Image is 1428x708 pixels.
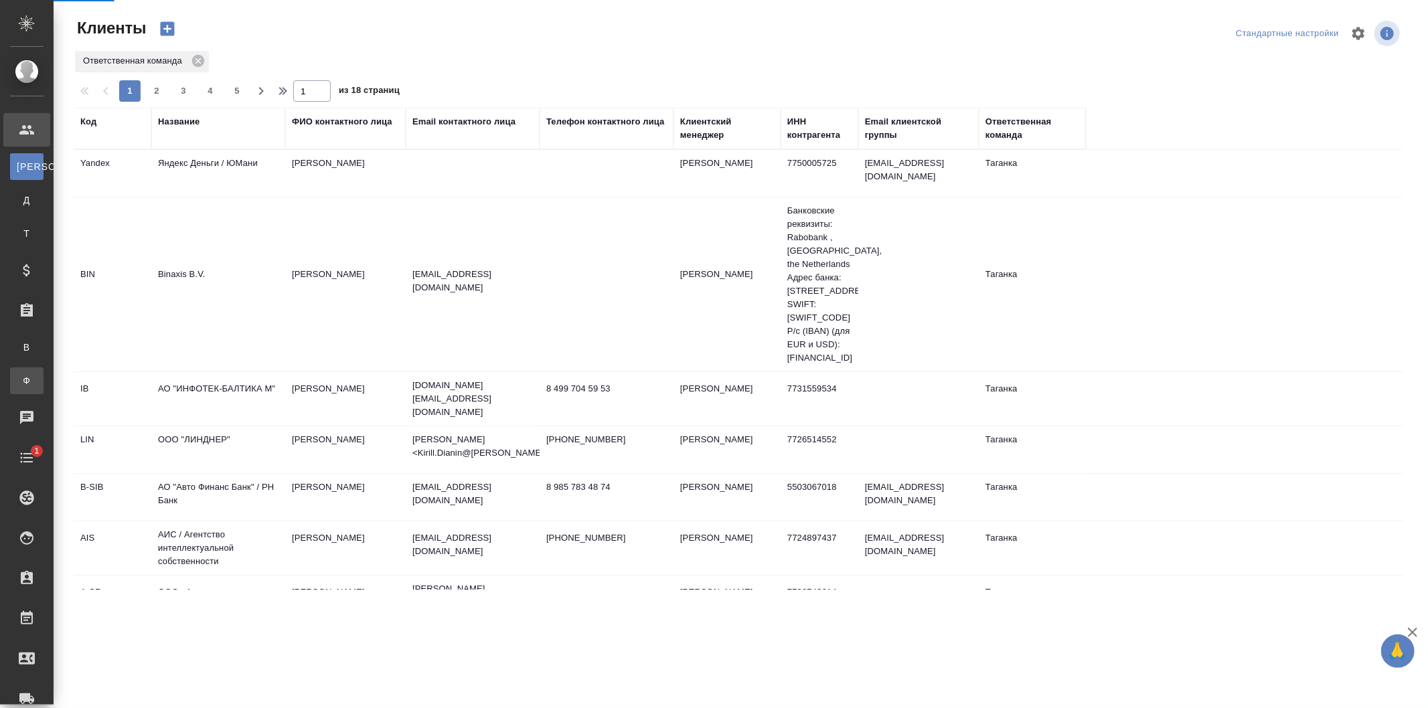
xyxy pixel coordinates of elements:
[979,525,1086,571] td: Таганка
[285,261,406,308] td: [PERSON_NAME]
[173,80,194,102] button: 3
[74,261,151,308] td: BIN
[673,525,781,571] td: [PERSON_NAME]
[412,582,533,622] p: [PERSON_NAME][EMAIL_ADDRESS][DOMAIN_NAME]
[979,426,1086,473] td: Таганка
[10,153,44,180] a: [PERSON_NAME]
[151,375,285,422] td: АО "ИНФОТЕК-БАЛТИКА М"
[412,433,533,460] p: [PERSON_NAME] <Kirill.Dianin@[PERSON_NAME]-...
[985,115,1079,142] div: Ответственная команда
[285,375,406,422] td: [PERSON_NAME]
[146,84,167,98] span: 2
[546,382,667,395] p: 8 499 704 59 53
[74,375,151,422] td: IB
[151,17,183,40] button: Создать
[673,150,781,197] td: [PERSON_NAME]
[673,261,781,308] td: [PERSON_NAME]
[546,433,667,446] p: [PHONE_NUMBER]
[781,426,858,473] td: 7726514552
[546,531,667,545] p: [PHONE_NUMBER]
[151,426,285,473] td: ООО "ЛИНДНЕР"
[858,525,979,571] td: [EMAIL_ADDRESS][DOMAIN_NAME]
[979,150,1086,197] td: Таганка
[151,579,285,626] td: ООО «А сериал»
[781,525,858,571] td: 7724897437
[17,341,37,354] span: В
[673,474,781,521] td: [PERSON_NAME]
[858,474,979,521] td: [EMAIL_ADDRESS][DOMAIN_NAME]
[10,367,44,394] a: Ф
[412,531,533,558] p: [EMAIL_ADDRESS][DOMAIN_NAME]
[17,160,37,173] span: [PERSON_NAME]
[226,80,248,102] button: 5
[412,379,533,419] p: [DOMAIN_NAME][EMAIL_ADDRESS][DOMAIN_NAME]
[3,441,50,474] a: 1
[546,480,667,494] p: 8 985 783 48 74
[74,150,151,197] td: Yandex
[17,193,37,207] span: Д
[680,115,774,142] div: Клиентский менеджер
[412,268,533,294] p: [EMAIL_ADDRESS][DOMAIN_NAME]
[74,474,151,521] td: B-SIB
[781,197,858,371] td: Банковские реквизиты: Rabobank , [GEOGRAPHIC_DATA], the Netherlands Адрес банка: [STREET_ADDRESS]...
[75,51,209,72] div: Ответственная команда
[285,150,406,197] td: [PERSON_NAME]
[146,80,167,102] button: 2
[412,115,515,128] div: Email контактного лица
[979,474,1086,521] td: Таганка
[226,84,248,98] span: 5
[781,375,858,422] td: 7731559534
[200,84,221,98] span: 4
[151,474,285,521] td: АО "Авто Финанс Банк" / РН Банк
[292,115,392,128] div: ФИО контактного лица
[865,115,972,142] div: Email клиентской группы
[412,480,533,507] p: [EMAIL_ADDRESS][DOMAIN_NAME]
[673,375,781,422] td: [PERSON_NAME]
[781,150,858,197] td: 7750005725
[979,375,1086,422] td: Таганка
[787,115,852,142] div: ИНН контрагента
[673,426,781,473] td: [PERSON_NAME]
[1381,634,1415,668] button: 🙏
[285,579,406,626] td: [PERSON_NAME]
[83,54,187,68] p: Ответственная команда
[673,579,781,626] td: [PERSON_NAME]
[1233,23,1342,44] div: split button
[781,474,858,521] td: 5503067018
[151,261,285,308] td: Binaxis B.V.
[74,426,151,473] td: LIN
[858,150,979,197] td: [EMAIL_ADDRESS][DOMAIN_NAME]
[173,84,194,98] span: 3
[781,579,858,626] td: 7722742614
[17,374,37,387] span: Ф
[1342,17,1374,50] span: Настроить таблицу
[339,82,400,102] span: из 18 страниц
[10,187,44,213] a: Д
[200,80,221,102] button: 4
[546,115,665,128] div: Телефон контактного лица
[26,444,47,458] span: 1
[74,579,151,626] td: A-SR
[158,115,200,128] div: Название
[1374,21,1403,46] span: Посмотреть информацию
[10,220,44,247] a: Т
[285,525,406,571] td: [PERSON_NAME]
[17,227,37,240] span: Т
[285,426,406,473] td: [PERSON_NAME]
[74,525,151,571] td: AIS
[979,261,1086,308] td: Таганка
[151,150,285,197] td: Яндекс Деньги / ЮМани
[979,579,1086,626] td: Таганка
[151,521,285,575] td: АИС / Агентство интеллектуальной собственности
[285,474,406,521] td: [PERSON_NAME]
[74,17,146,39] span: Клиенты
[80,115,96,128] div: Код
[10,334,44,361] a: В
[1386,637,1409,665] span: 🙏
